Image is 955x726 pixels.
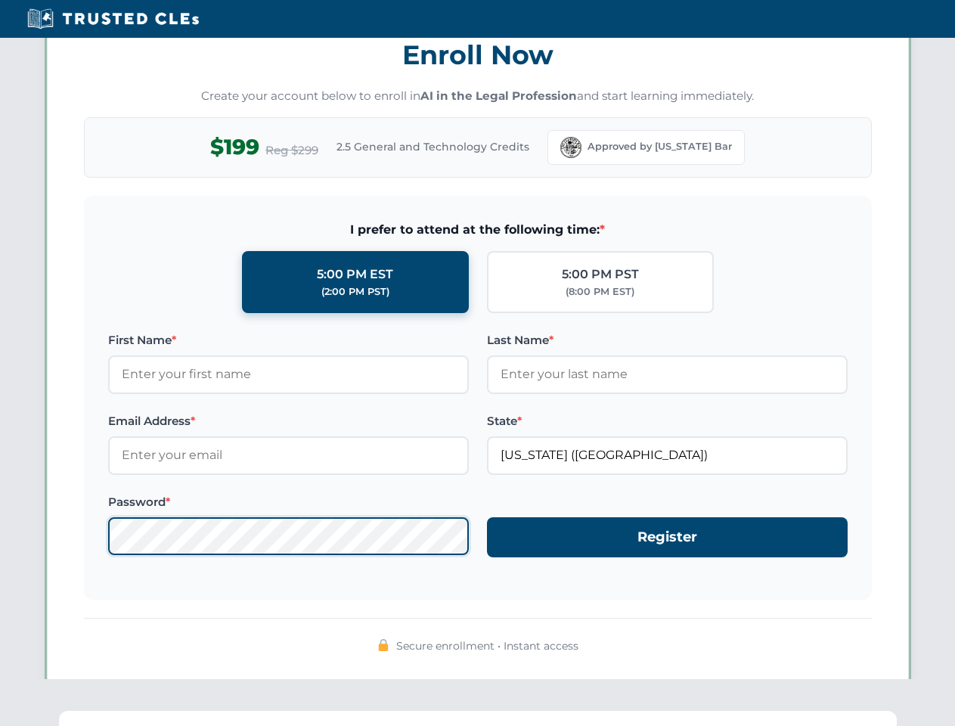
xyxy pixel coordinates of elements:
[336,138,529,155] span: 2.5 General and Technology Credits
[562,265,639,284] div: 5:00 PM PST
[108,355,469,393] input: Enter your first name
[487,517,848,557] button: Register
[487,355,848,393] input: Enter your last name
[84,31,872,79] h3: Enroll Now
[108,436,469,474] input: Enter your email
[487,436,848,474] input: Florida (FL)
[420,88,577,103] strong: AI in the Legal Profession
[566,284,634,299] div: (8:00 PM EST)
[210,130,259,164] span: $199
[560,137,581,158] img: Florida Bar
[23,8,203,30] img: Trusted CLEs
[265,141,318,160] span: Reg $299
[108,331,469,349] label: First Name
[588,139,732,154] span: Approved by [US_STATE] Bar
[487,412,848,430] label: State
[321,284,389,299] div: (2:00 PM PST)
[108,412,469,430] label: Email Address
[377,639,389,651] img: 🔒
[396,638,578,654] span: Secure enrollment • Instant access
[108,493,469,511] label: Password
[108,220,848,240] span: I prefer to attend at the following time:
[487,331,848,349] label: Last Name
[317,265,393,284] div: 5:00 PM EST
[84,88,872,105] p: Create your account below to enroll in and start learning immediately.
